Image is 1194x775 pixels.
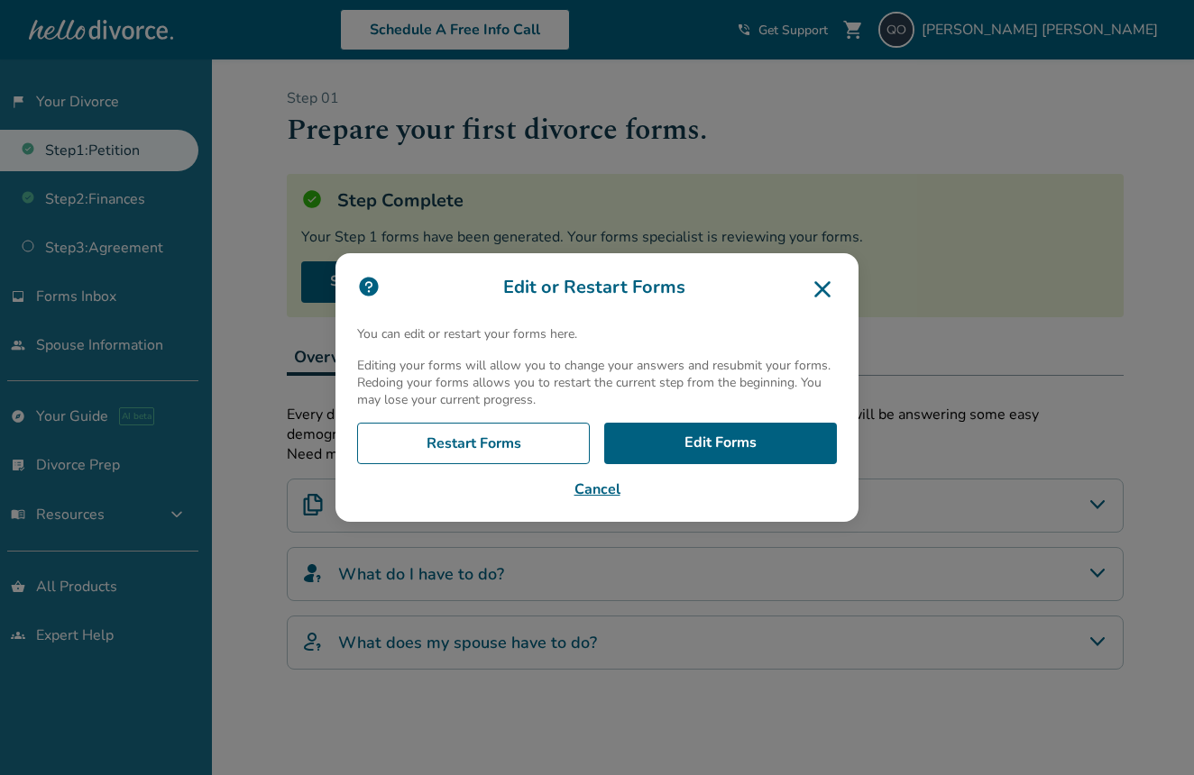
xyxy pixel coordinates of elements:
[357,423,590,464] a: Restart Forms
[357,275,381,298] img: icon
[604,423,837,464] a: Edit Forms
[357,325,837,342] p: You can edit or restart your forms here.
[357,479,837,500] button: Cancel
[357,275,837,304] h3: Edit or Restart Forms
[1104,688,1194,775] iframe: Chat Widget
[357,357,837,408] p: Editing your forms will allow you to change your answers and resubmit your forms. Redoing your fo...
